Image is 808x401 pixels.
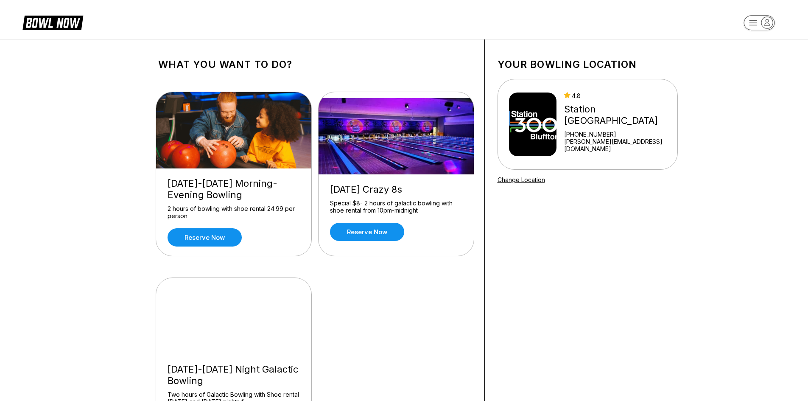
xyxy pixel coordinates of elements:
[564,92,674,99] div: 4.8
[168,364,300,387] div: [DATE]-[DATE] Night Galactic Bowling
[498,176,545,183] a: Change Location
[158,59,472,70] h1: What you want to do?
[156,92,312,168] img: Friday-Sunday Morning-Evening Bowling
[330,199,462,214] div: Special $8- 2 hours of galactic bowling with shoe rental from 10pm-midnight
[509,93,557,156] img: Station 300 Bluffton
[156,278,312,354] img: Friday-Saturday Night Galactic Bowling
[564,104,674,126] div: Station [GEOGRAPHIC_DATA]
[168,178,300,201] div: [DATE]-[DATE] Morning-Evening Bowling
[564,138,674,152] a: [PERSON_NAME][EMAIL_ADDRESS][DOMAIN_NAME]
[330,184,462,195] div: [DATE] Crazy 8s
[319,98,475,174] img: Thursday Crazy 8s
[168,228,242,247] a: Reserve now
[564,131,674,138] div: [PHONE_NUMBER]
[498,59,678,70] h1: Your bowling location
[168,205,300,220] div: 2 hours of bowling with shoe rental 24.99 per person
[330,223,404,241] a: Reserve now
